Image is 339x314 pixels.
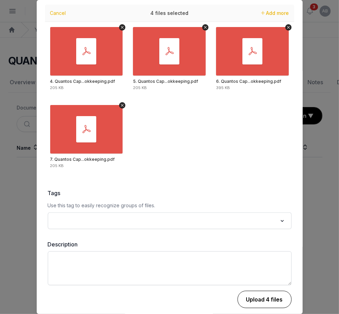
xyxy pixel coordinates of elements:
[45,5,294,178] div: Uppy Dashboard
[238,291,292,308] button: Upload 4 files
[48,8,68,18] button: Cancel
[216,79,281,84] div: 6. Quantos Capital - Jun'25 Bookkeeping.pdf
[266,10,289,16] span: Add more
[285,24,292,30] button: Remove file
[48,201,292,210] p: Use this tag to easily recognize groups of files.
[119,24,125,30] button: Remove file
[50,86,64,90] div: 205 KB
[50,157,115,162] div: 7. Quantos Capital - Jul'25 Bookkeeping.pdf
[50,79,115,84] div: 4. Quantos Capital - Apr'25 Bookkeeping.pdf
[133,79,198,84] div: 5. Quantos Capital - May'25 Bookkeeping.pdf
[48,240,292,248] label: Description
[48,189,292,197] label: Tags
[119,102,125,108] button: Remove file
[216,86,230,90] div: 395 KB
[133,86,147,90] div: 205 KB
[118,5,222,22] div: 4 files selected
[202,24,208,30] button: Remove file
[258,8,292,18] button: Add more files
[52,216,277,226] input: Search for option
[50,164,64,168] div: 205 KB
[51,215,288,227] div: Search for option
